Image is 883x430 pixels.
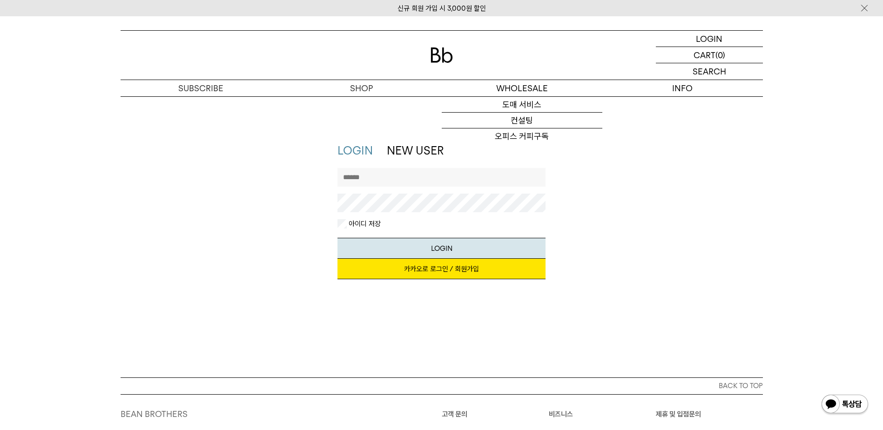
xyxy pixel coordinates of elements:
a: 카카오로 로그인 / 회원가입 [337,259,546,279]
p: (0) [715,47,725,63]
a: LOGIN [337,144,373,157]
a: BEAN BROTHERS [121,409,188,419]
p: INFO [602,80,763,96]
a: NEW USER [387,144,444,157]
button: BACK TO TOP [121,377,763,394]
p: 고객 문의 [442,409,549,420]
p: 제휴 및 입점문의 [656,409,763,420]
a: SUBSCRIBE [121,80,281,96]
a: LOGIN [656,31,763,47]
p: SEARCH [693,63,726,80]
p: LOGIN [696,31,722,47]
label: 아이디 저장 [347,219,381,228]
button: LOGIN [337,238,546,259]
p: CART [694,47,715,63]
a: 도매 서비스 [442,97,602,113]
img: 카카오톡 채널 1:1 채팅 버튼 [821,394,869,416]
a: CART (0) [656,47,763,63]
p: WHOLESALE [442,80,602,96]
a: 신규 회원 가입 시 3,000원 할인 [398,4,486,13]
a: 컨설팅 [442,113,602,128]
a: 오피스 커피구독 [442,128,602,144]
a: SHOP [281,80,442,96]
p: 비즈니스 [549,409,656,420]
img: 로고 [431,47,453,63]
